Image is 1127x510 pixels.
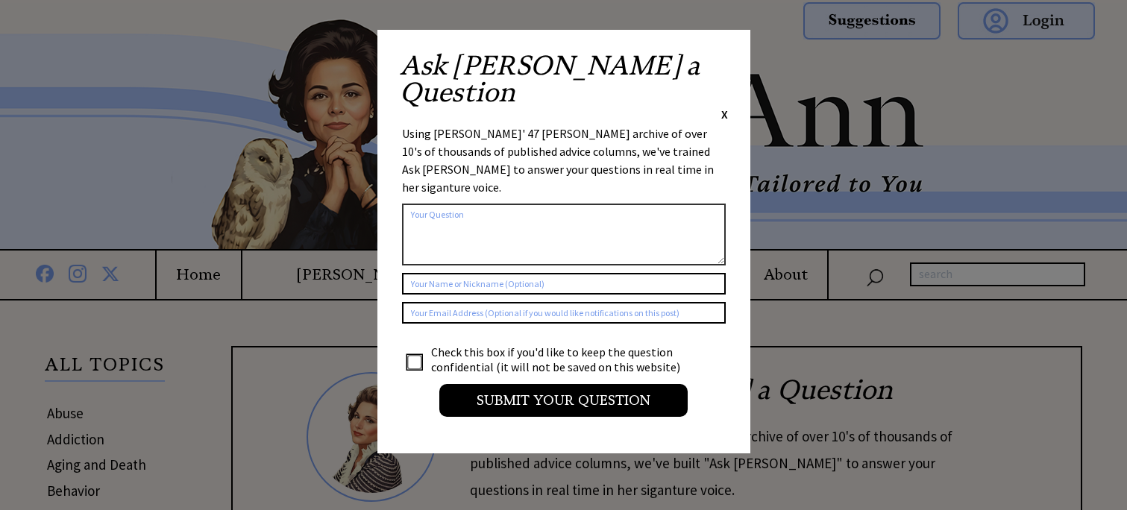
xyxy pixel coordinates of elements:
input: Your Name or Nickname (Optional) [402,273,726,295]
div: Using [PERSON_NAME]' 47 [PERSON_NAME] archive of over 10's of thousands of published advice colum... [402,125,726,196]
input: Your Email Address (Optional if you would like notifications on this post) [402,302,726,324]
input: Submit your Question [439,384,688,417]
td: Check this box if you'd like to keep the question confidential (it will not be saved on this webs... [430,344,694,375]
span: X [721,107,728,122]
h2: Ask [PERSON_NAME] a Question [400,52,728,106]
